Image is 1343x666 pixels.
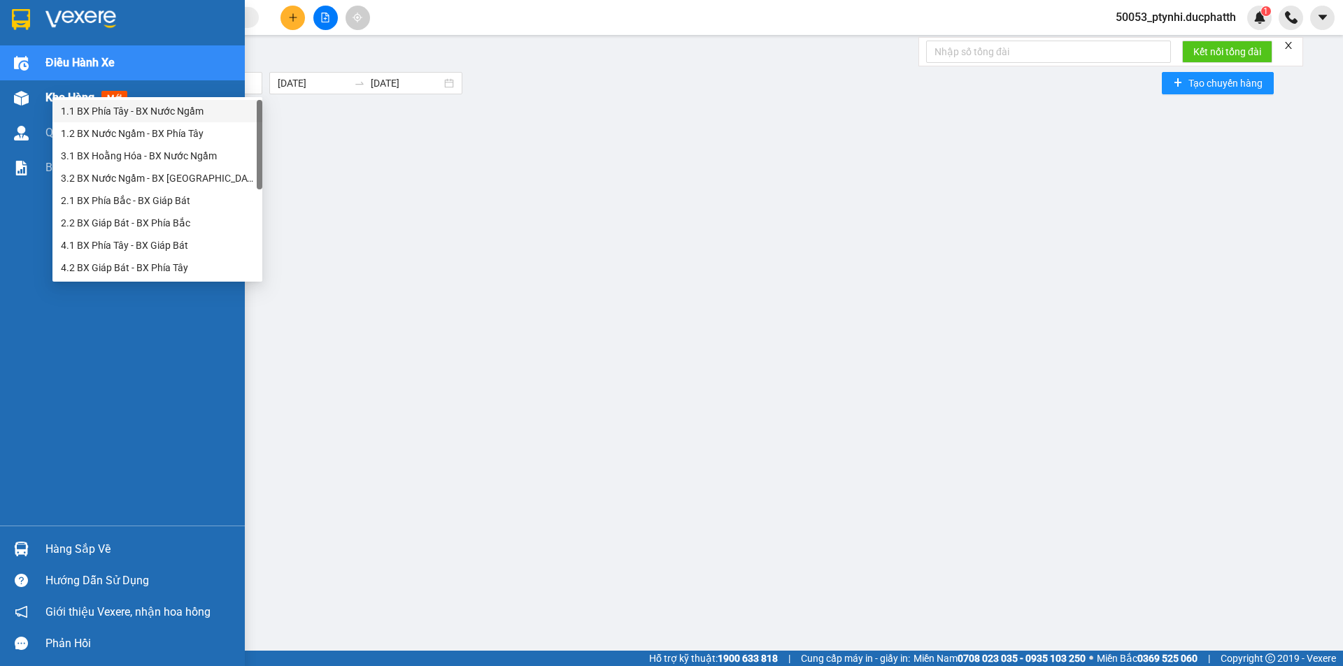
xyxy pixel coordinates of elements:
sup: 1 [1261,6,1271,16]
div: 2.2 BX Giáp Bát - BX Phía Bắc [52,212,262,234]
span: question-circle [15,574,28,587]
span: Kho hàng [45,91,94,104]
span: swap-right [354,78,365,89]
div: 4.2 BX Giáp Bát - BX Phía Tây [52,256,262,279]
div: 4.1 BX Phía Tây - BX Giáp Bát [61,238,254,253]
img: warehouse-icon [14,126,29,140]
span: 50053_ptynhi.ducphatth [1104,8,1247,26]
input: Nhập số tổng đài [926,41,1171,63]
span: plus [288,13,298,22]
span: Cung cấp máy in - giấy in: [801,651,910,666]
img: warehouse-icon [14,56,29,71]
div: 4.1 BX Phía Tây - BX Giáp Bát [52,234,262,256]
img: logo-vxr [12,9,30,30]
div: Hướng dẫn sử dụng [45,570,234,591]
button: plusTạo chuyến hàng [1162,72,1274,94]
span: copyright [1265,653,1275,663]
span: notification [15,605,28,618]
div: 2.2 BX Giáp Bát - BX Phía Bắc [61,215,254,231]
div: 3.1 BX Hoằng Hóa - BX Nước Ngầm [52,145,262,167]
button: aim [346,6,370,30]
span: mới [101,91,127,106]
span: | [788,651,790,666]
span: Kết nối tổng đài [1193,44,1261,59]
img: phone-icon [1285,11,1298,24]
strong: 0708 023 035 - 0935 103 250 [958,653,1086,664]
button: Kết nối tổng đài [1182,41,1272,63]
div: 1.2 BX Nước Ngầm - BX Phía Tây [52,122,262,145]
span: caret-down [1316,11,1329,24]
img: warehouse-icon [14,542,29,556]
div: Điều hành xe [52,45,1333,62]
input: Ngày bắt đầu [278,75,348,91]
div: 2.1 BX Phía Bắc - BX Giáp Bát [52,189,262,212]
span: file-add [320,13,330,22]
div: 1.2 BX Nước Ngầm - BX Phía Tây [61,126,254,141]
span: plus [1173,78,1183,89]
div: Hàng sắp về [45,539,234,560]
div: 3.2 BX Nước Ngầm - BX Hoằng Hóa [52,167,262,189]
span: Tạo chuyến hàng [1188,75,1263,91]
span: close [1284,41,1293,50]
img: icon-new-feature [1253,11,1266,24]
span: Điều hành xe [45,54,115,71]
strong: 0369 525 060 [1137,653,1198,664]
span: to [354,78,365,89]
div: 3.2 BX Nước Ngầm - BX [GEOGRAPHIC_DATA] [61,171,254,186]
span: Giới thiệu Vexere, nhận hoa hồng [45,603,211,621]
div: 3.1 BX Hoằng Hóa - BX Nước Ngầm [61,148,254,164]
span: ⚪️ [1089,656,1093,661]
span: Hỗ trợ kỹ thuật: [649,651,778,666]
span: message [15,637,28,650]
div: 2.1 BX Phía Bắc - BX Giáp Bát [61,193,254,208]
div: 1.1 BX Phía Tây - BX Nước Ngầm [61,103,254,119]
button: file-add [313,6,338,30]
span: Quản Lý [45,124,86,141]
input: Ngày kết thúc [371,75,441,91]
span: aim [353,13,362,22]
strong: 1900 633 818 [718,653,778,664]
div: Phản hồi [45,633,234,654]
div: 1.1 BX Phía Tây - BX Nước Ngầm [52,100,262,122]
span: 1 [1263,6,1268,16]
img: solution-icon [14,161,29,175]
img: warehouse-icon [14,91,29,106]
button: plus [280,6,305,30]
span: Miền Bắc [1097,651,1198,666]
button: caret-down [1310,6,1335,30]
span: Báo cáo [45,159,87,176]
div: 4.2 BX Giáp Bát - BX Phía Tây [61,260,254,275]
span: | [1208,651,1210,666]
span: Miền Nam [914,651,1086,666]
